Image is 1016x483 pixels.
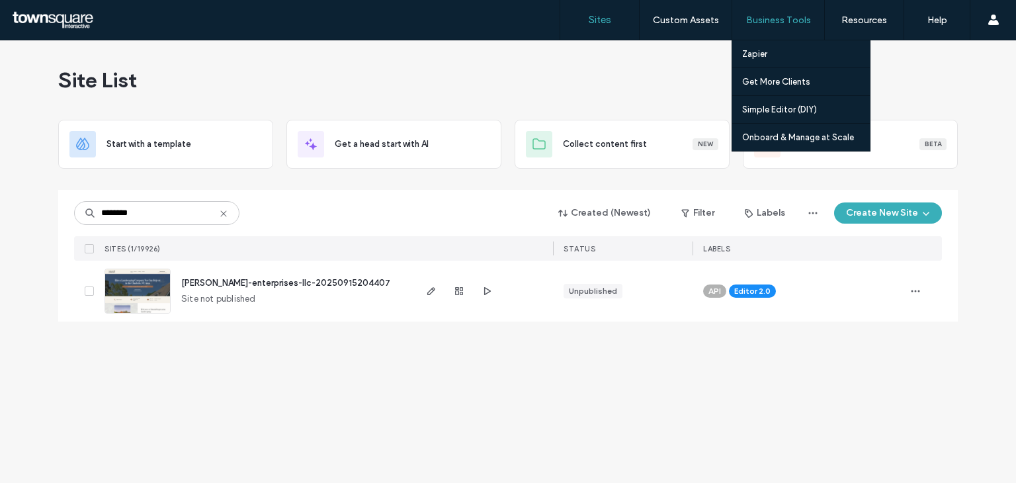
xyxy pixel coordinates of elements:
[105,244,161,253] span: SITES (1/19926)
[734,285,771,297] span: Editor 2.0
[742,49,767,59] label: Zapier
[927,15,947,26] label: Help
[564,244,595,253] span: STATUS
[919,138,947,150] div: Beta
[569,285,617,297] div: Unpublished
[742,77,810,87] label: Get More Clients
[742,96,870,123] a: Simple Editor (DIY)
[834,202,942,224] button: Create New Site
[589,14,611,26] label: Sites
[58,120,273,169] div: Start with a template
[181,278,390,288] a: [PERSON_NAME]-enterprises-llc-20250915204407
[181,292,256,306] span: Site not published
[335,138,429,151] span: Get a head start with AI
[841,15,887,26] label: Resources
[708,285,721,297] span: API
[653,15,719,26] label: Custom Assets
[693,138,718,150] div: New
[742,40,870,67] a: Zapier
[742,124,870,151] a: Onboard & Manage at Scale
[668,202,728,224] button: Filter
[106,138,191,151] span: Start with a template
[515,120,730,169] div: Collect content firstNew
[742,68,870,95] a: Get More Clients
[733,202,797,224] button: Labels
[703,244,730,253] span: LABELS
[30,9,57,21] span: Help
[563,138,647,151] span: Collect content first
[746,15,811,26] label: Business Tools
[742,105,817,114] label: Simple Editor (DIY)
[547,202,663,224] button: Created (Newest)
[286,120,501,169] div: Get a head start with AI
[58,67,137,93] span: Site List
[742,132,854,142] label: Onboard & Manage at Scale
